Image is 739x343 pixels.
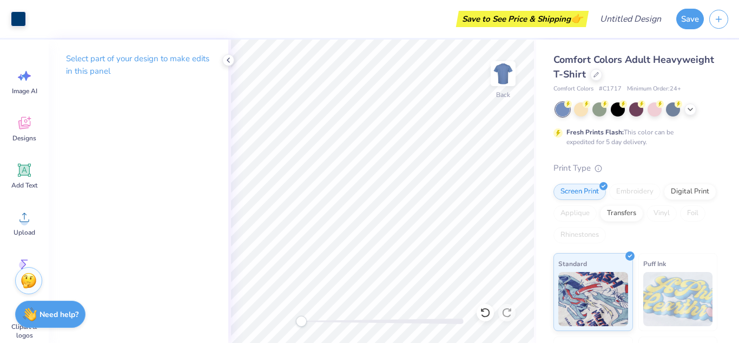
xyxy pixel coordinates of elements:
[12,87,37,95] span: Image AI
[646,205,677,222] div: Vinyl
[627,85,681,94] span: Minimum Order: 24 +
[676,9,704,29] button: Save
[553,85,593,94] span: Comfort Colors
[553,162,717,174] div: Print Type
[553,184,606,200] div: Screen Print
[553,227,606,243] div: Rhinestones
[680,205,705,222] div: Foil
[553,53,714,81] span: Comfort Colors Adult Heavyweight T-Shirt
[664,184,716,200] div: Digital Print
[459,11,586,27] div: Save to See Price & Shipping
[566,128,624,137] strong: Fresh Prints Flash:
[571,12,583,25] span: 👉
[14,228,35,237] span: Upload
[12,134,36,143] span: Designs
[492,63,514,85] img: Back
[11,181,37,190] span: Add Text
[566,127,700,147] div: This color can be expedited for 5 day delivery.
[66,53,211,77] p: Select part of your design to make edits in this panel
[39,309,78,320] strong: Need help?
[558,272,628,326] img: Standard
[296,316,307,327] div: Accessibility label
[591,8,671,30] input: Untitled Design
[6,322,42,340] span: Clipart & logos
[609,184,661,200] div: Embroidery
[558,258,587,269] span: Standard
[600,205,643,222] div: Transfers
[599,85,622,94] span: # C1717
[496,90,510,100] div: Back
[643,258,666,269] span: Puff Ink
[643,272,713,326] img: Puff Ink
[553,205,597,222] div: Applique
